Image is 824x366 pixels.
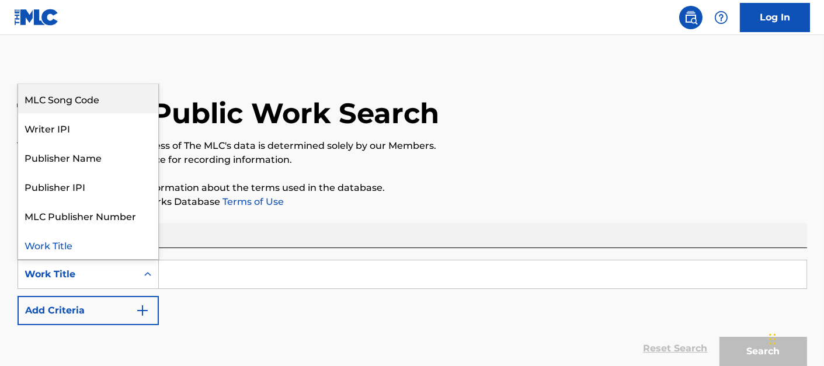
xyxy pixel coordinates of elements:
div: Work Title [18,230,158,259]
a: Log In [740,3,810,32]
img: 9d2ae6d4665cec9f34b9.svg [135,304,149,318]
img: MLC Logo [14,9,59,26]
p: Please review the Musical Works Database [18,195,807,209]
h1: The MLC Public Work Search [18,96,440,131]
button: Add Criteria [18,296,159,325]
div: Publisher IPI [18,172,158,201]
div: MLC Song Code [18,84,158,113]
iframe: Chat Widget [766,310,824,366]
a: Terms of Use [221,196,284,207]
p: The accuracy and completeness of The MLC's data is determined solely by our Members. [18,139,807,153]
div: Work Title [25,267,130,281]
div: Help [710,6,733,29]
div: MLC Publisher Number [18,201,158,230]
a: Public Search [679,6,703,29]
img: help [714,11,728,25]
img: search [684,11,698,25]
p: Please for more information about the terms used in the database. [18,181,807,195]
p: It is not an authoritative source for recording information. [18,153,807,167]
div: Publisher Name [18,142,158,172]
div: Drag [769,322,776,357]
div: Writer IPI [18,113,158,142]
